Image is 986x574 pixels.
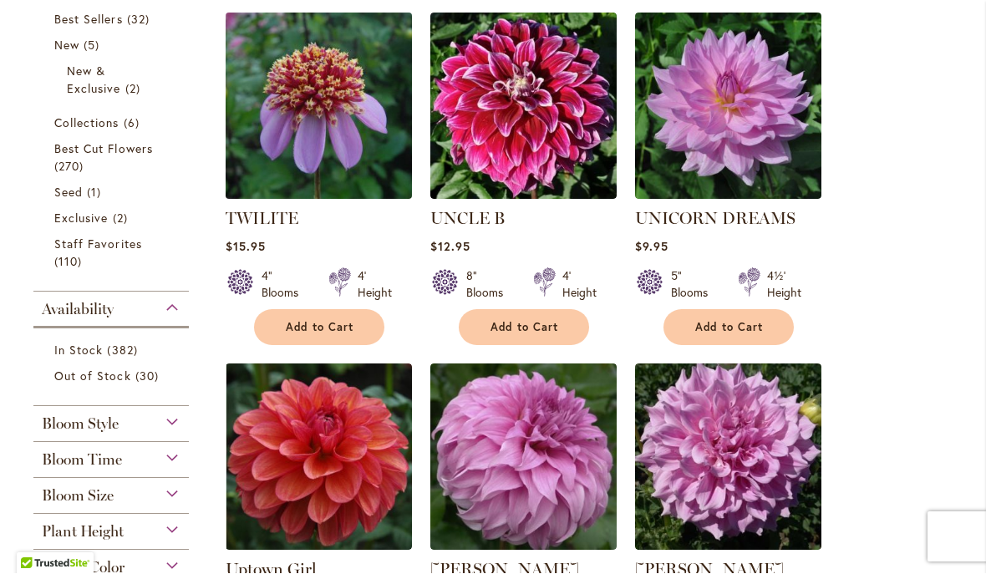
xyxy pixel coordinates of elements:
[221,9,416,205] img: TWILITE
[54,115,119,131] span: Collections
[54,11,172,28] a: Best Sellers
[127,11,154,28] span: 32
[42,415,119,434] span: Bloom Style
[635,187,821,203] a: UNICORN DREAMS
[430,13,617,200] img: Uncle B
[54,38,79,53] span: New
[84,37,104,54] span: 5
[635,364,821,551] img: Vera Seyfang
[254,310,384,346] button: Add to Cart
[490,321,559,335] span: Add to Cart
[42,523,124,541] span: Plant Height
[54,141,153,157] span: Best Cut Flowers
[635,538,821,554] a: Vera Seyfang
[459,310,589,346] button: Add to Cart
[54,140,172,175] a: Best Cut Flowers
[635,239,668,255] span: $9.95
[430,364,617,551] img: Vassio Meggos
[54,342,172,359] a: In Stock 382
[54,236,142,252] span: Staff Favorites
[54,253,86,271] span: 110
[286,321,354,335] span: Add to Cart
[430,187,617,203] a: Uncle B
[42,451,122,470] span: Bloom Time
[226,364,412,551] img: Uptown Girl
[562,268,597,302] div: 4' Height
[54,37,172,54] a: New
[430,209,505,229] a: UNCLE B
[430,239,470,255] span: $12.95
[635,13,821,200] img: UNICORN DREAMS
[54,114,172,132] a: Collections
[54,185,83,201] span: Seed
[430,538,617,554] a: Vassio Meggos
[124,114,144,132] span: 6
[226,187,412,203] a: TWILITE
[54,12,123,28] span: Best Sellers
[466,268,513,302] div: 8" Blooms
[54,368,131,384] span: Out of Stock
[262,268,308,302] div: 4" Blooms
[226,538,412,554] a: Uptown Girl
[54,184,172,201] a: Seed
[54,211,108,226] span: Exclusive
[125,80,145,98] span: 2
[695,321,764,335] span: Add to Cart
[107,342,141,359] span: 382
[67,63,120,97] span: New & Exclusive
[13,515,59,561] iframe: Launch Accessibility Center
[54,236,172,271] a: Staff Favorites
[671,268,718,302] div: 5" Blooms
[663,310,794,346] button: Add to Cart
[226,209,298,229] a: TWILITE
[767,268,801,302] div: 4½' Height
[67,63,160,98] a: New &amp; Exclusive
[54,343,103,358] span: In Stock
[135,368,163,385] span: 30
[113,210,132,227] span: 2
[226,239,266,255] span: $15.95
[87,184,105,201] span: 1
[54,210,172,227] a: Exclusive
[54,158,88,175] span: 270
[42,301,114,319] span: Availability
[358,268,392,302] div: 4' Height
[42,487,114,505] span: Bloom Size
[635,209,795,229] a: UNICORN DREAMS
[54,368,172,385] a: Out of Stock 30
